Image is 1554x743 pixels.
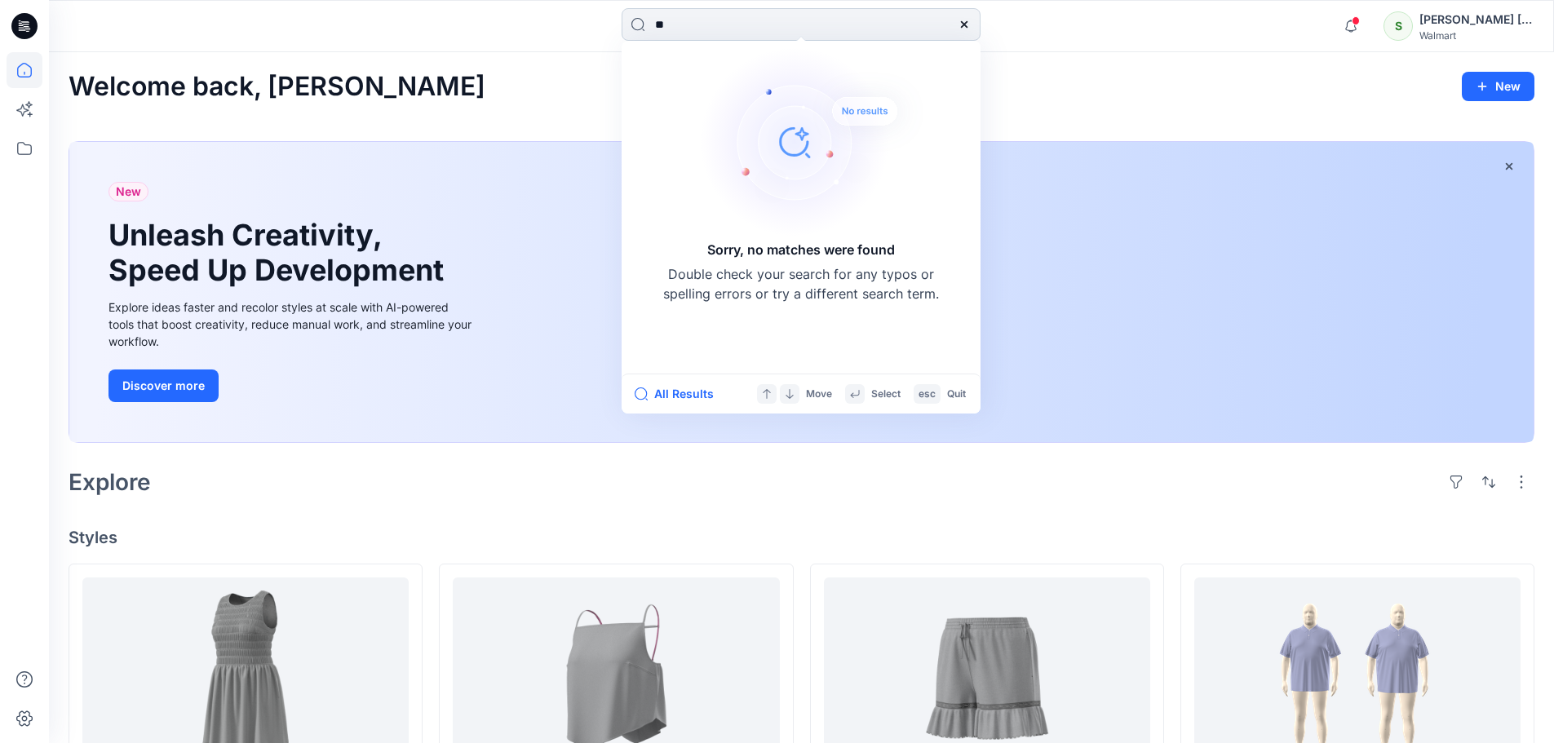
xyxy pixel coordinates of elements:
[1384,11,1413,41] div: S​
[707,240,895,259] h5: Sorry, no matches were found
[108,299,476,350] div: Explore ideas faster and recolor styles at scale with AI-powered tools that boost creativity, red...
[919,386,936,403] p: esc
[662,264,940,303] p: Double check your search for any typos or spelling errors or try a different search term.
[635,384,724,404] button: All Results
[69,72,485,102] h2: Welcome back, [PERSON_NAME]
[69,469,151,495] h2: Explore
[108,369,219,402] button: Discover more
[69,528,1534,547] h4: Styles
[871,386,901,403] p: Select
[116,182,141,201] span: New
[700,44,928,240] img: Sorry, no matches were found
[108,218,451,288] h1: Unleash Creativity, Speed Up Development
[1419,29,1534,42] div: Walmart
[947,386,966,403] p: Quit
[1462,72,1534,101] button: New
[108,369,476,402] a: Discover more
[806,386,832,403] p: Move
[1419,10,1534,29] div: [PERSON_NAME] ​[PERSON_NAME]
